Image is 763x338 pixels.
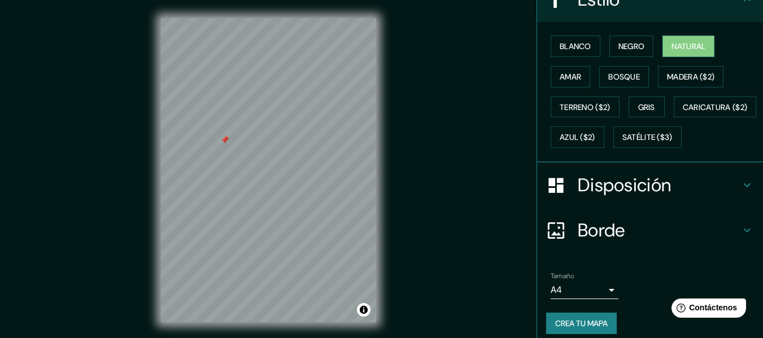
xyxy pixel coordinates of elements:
[551,126,604,148] button: Azul ($2)
[578,173,671,197] font: Disposición
[551,36,600,57] button: Blanco
[546,313,617,334] button: Crea tu mapa
[551,284,562,296] font: A4
[662,36,714,57] button: Natural
[638,102,655,112] font: Gris
[560,133,595,143] font: Azul ($2)
[537,208,763,253] div: Borde
[672,41,705,51] font: Natural
[658,66,723,87] button: Madera ($2)
[674,96,757,118] button: Caricatura ($2)
[578,218,625,242] font: Borde
[622,133,673,143] font: Satélite ($3)
[555,318,608,328] font: Crea tu mapa
[560,41,591,51] font: Blanco
[599,66,649,87] button: Bosque
[613,126,682,148] button: Satélite ($3)
[629,96,665,118] button: Gris
[609,36,654,57] button: Negro
[560,72,581,82] font: Amar
[161,18,376,322] canvas: Mapa
[618,41,645,51] font: Negro
[551,66,590,87] button: Amar
[560,102,611,112] font: Terreno ($2)
[551,96,620,118] button: Terreno ($2)
[667,72,714,82] font: Madera ($2)
[357,303,370,317] button: Activar o desactivar atribución
[551,281,618,299] div: A4
[537,163,763,208] div: Disposición
[683,102,748,112] font: Caricatura ($2)
[608,72,640,82] font: Bosque
[662,294,751,326] iframe: Lanzador de widgets de ayuda
[551,271,574,280] font: Tamaño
